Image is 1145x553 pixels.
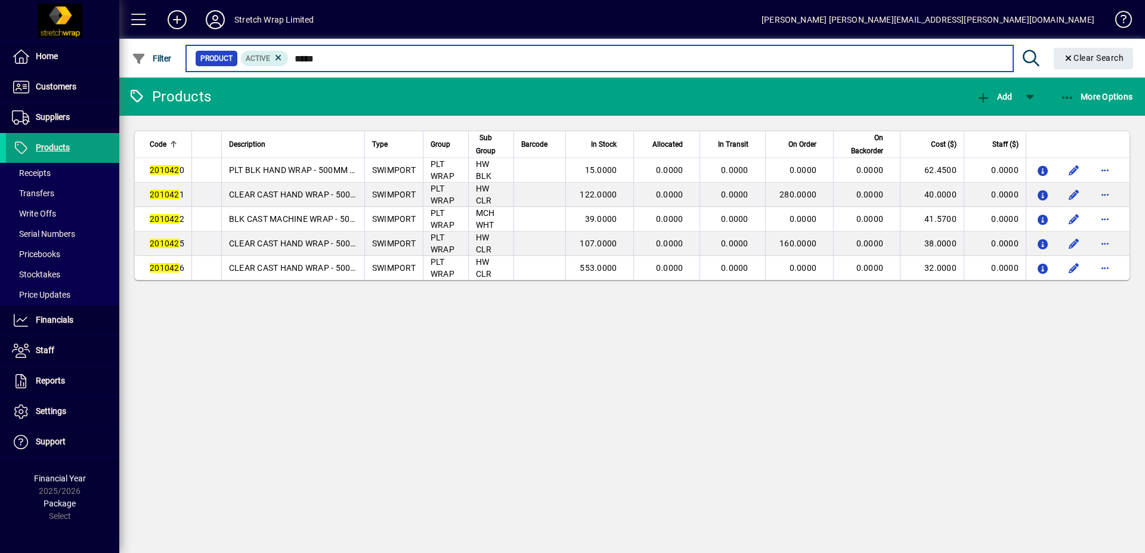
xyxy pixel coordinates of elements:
a: Receipts [6,163,119,183]
span: Serial Numbers [12,229,75,239]
span: Write Offs [12,209,56,218]
button: Profile [196,9,234,30]
td: 0.0000 [964,256,1026,280]
span: In Transit [718,138,748,151]
em: 201042 [150,214,180,224]
div: Stretch Wrap Limited [234,10,314,29]
a: Financials [6,305,119,335]
span: Staff ($) [992,138,1019,151]
span: Filter [132,54,172,63]
span: 0.0000 [856,239,884,248]
button: Add [973,86,1015,107]
button: More options [1096,258,1115,277]
span: On Backorder [841,131,883,157]
span: 0.0000 [790,263,817,273]
span: Product [200,52,233,64]
span: On Order [788,138,816,151]
span: Settings [36,406,66,416]
button: Edit [1064,234,1084,253]
div: [PERSON_NAME] [PERSON_NAME][EMAIL_ADDRESS][PERSON_NAME][DOMAIN_NAME] [762,10,1094,29]
div: In Transit [707,138,759,151]
span: 0.0000 [790,165,817,175]
td: 0.0000 [964,231,1026,256]
span: PLT WRAP [431,184,454,205]
span: 2 [150,214,184,224]
span: Sub Group [476,131,496,157]
span: Clear Search [1063,53,1124,63]
span: Support [36,437,66,446]
a: Price Updates [6,285,119,305]
div: Products [128,87,211,106]
span: 0.0000 [721,214,748,224]
div: Sub Group [476,131,506,157]
td: 0.0000 [964,183,1026,207]
a: Home [6,42,119,72]
span: Pricebooks [12,249,60,259]
span: Staff [36,345,54,355]
td: 41.5700 [900,207,964,231]
em: 201042 [150,165,180,175]
span: 0.0000 [656,263,683,273]
button: More options [1096,160,1115,180]
div: On Backorder [841,131,894,157]
span: HW BLK [476,159,492,181]
span: 0.0000 [856,214,884,224]
span: SWIMPORT [372,165,416,175]
td: 38.0000 [900,231,964,256]
span: 0.0000 [656,214,683,224]
span: HW CLR [476,184,492,205]
td: 40.0000 [900,183,964,207]
a: Support [6,427,119,457]
span: 0.0000 [856,190,884,199]
td: 0.0000 [964,207,1026,231]
button: Filter [129,48,175,69]
span: 107.0000 [580,239,617,248]
span: Cost ($) [931,138,957,151]
button: Edit [1064,160,1084,180]
span: BLK CAST MACHINE WRAP - 500MM X 1420M X 23MU [229,214,438,224]
button: Clear [1054,48,1134,69]
span: 5 [150,239,184,248]
td: 0.0000 [964,158,1026,183]
span: 0.0000 [856,263,884,273]
span: Financials [36,315,73,325]
span: 0.0000 [656,190,683,199]
div: On Order [773,138,828,151]
button: More options [1096,209,1115,228]
span: Financial Year [34,474,86,483]
em: 201042 [150,239,180,248]
span: HW CLR [476,257,492,279]
button: Edit [1064,258,1084,277]
span: 39.0000 [585,214,617,224]
td: 62.4500 [900,158,964,183]
span: CLEAR CAST HAND WRAP - 500MM X 400M X 17MU (4R/CTN) [229,263,468,273]
span: PLT WRAP [431,208,454,230]
span: Receipts [12,168,51,178]
a: Pricebooks [6,244,119,264]
span: Allocated [652,138,683,151]
span: SWIMPORT [372,263,416,273]
div: Code [150,138,184,151]
button: Edit [1064,185,1084,204]
a: Suppliers [6,103,119,132]
span: HW CLR [476,233,492,254]
a: Settings [6,397,119,427]
a: Knowledge Base [1106,2,1130,41]
span: 0.0000 [790,214,817,224]
span: Transfers [12,189,54,198]
span: 160.0000 [779,239,816,248]
span: Active [246,54,270,63]
em: 201042 [150,263,180,273]
span: SWIMPORT [372,214,416,224]
span: SWIMPORT [372,239,416,248]
span: 0.0000 [721,263,748,273]
a: Transfers [6,183,119,203]
span: 0.0000 [721,239,748,248]
span: 0 [150,165,184,175]
mat-chip: Activation Status: Active [241,51,289,66]
span: 15.0000 [585,165,617,175]
a: Customers [6,72,119,102]
span: Add [976,92,1012,101]
span: MCH WHT [476,208,495,230]
span: In Stock [591,138,617,151]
